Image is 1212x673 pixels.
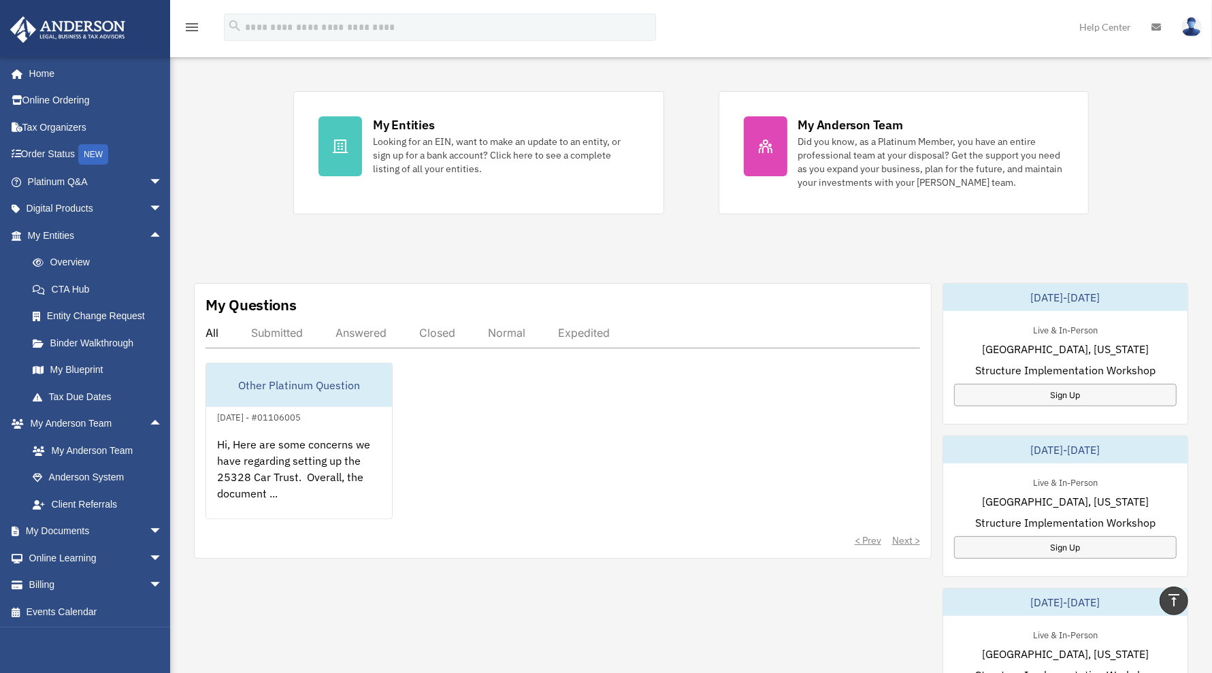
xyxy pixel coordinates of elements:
[78,144,108,165] div: NEW
[373,135,638,176] div: Looking for an EIN, want to make an update to an entity, or sign up for a bank account? Click her...
[19,437,183,464] a: My Anderson Team
[943,589,1188,616] div: [DATE]-[DATE]
[1022,322,1109,336] div: Live & In-Person
[943,284,1188,311] div: [DATE]-[DATE]
[335,326,387,340] div: Answered
[10,87,183,114] a: Online Ordering
[206,425,392,531] div: Hi, Here are some concerns we have regarding setting up the 25328 Car Trust. Overall, the documen...
[19,464,183,491] a: Anderson System
[10,544,183,572] a: Online Learningarrow_drop_down
[488,326,525,340] div: Normal
[10,518,183,545] a: My Documentsarrow_drop_down
[10,60,176,87] a: Home
[149,195,176,223] span: arrow_drop_down
[19,303,183,330] a: Entity Change Request
[19,249,183,276] a: Overview
[184,24,200,35] a: menu
[419,326,455,340] div: Closed
[954,536,1177,559] a: Sign Up
[558,326,610,340] div: Expedited
[149,544,176,572] span: arrow_drop_down
[149,572,176,600] span: arrow_drop_down
[10,141,183,169] a: Order StatusNEW
[954,384,1177,406] a: Sign Up
[975,514,1156,531] span: Structure Implementation Workshop
[982,646,1149,662] span: [GEOGRAPHIC_DATA], [US_STATE]
[19,276,183,303] a: CTA Hub
[1181,17,1202,37] img: User Pic
[206,295,297,315] div: My Questions
[982,493,1149,510] span: [GEOGRAPHIC_DATA], [US_STATE]
[184,19,200,35] i: menu
[206,363,392,407] div: Other Platinum Question
[206,363,393,519] a: Other Platinum Question[DATE] - #01106005Hi, Here are some concerns we have regarding setting up ...
[719,91,1089,214] a: My Anderson Team Did you know, as a Platinum Member, you have an entire professional team at your...
[149,222,176,250] span: arrow_drop_up
[10,572,183,599] a: Billingarrow_drop_down
[19,383,183,410] a: Tax Due Dates
[19,491,183,518] a: Client Referrals
[10,222,183,249] a: My Entitiesarrow_drop_up
[6,16,129,43] img: Anderson Advisors Platinum Portal
[1160,587,1188,615] a: vertical_align_top
[227,18,242,33] i: search
[798,116,903,133] div: My Anderson Team
[982,341,1149,357] span: [GEOGRAPHIC_DATA], [US_STATE]
[149,518,176,546] span: arrow_drop_down
[1022,627,1109,641] div: Live & In-Person
[251,326,303,340] div: Submitted
[10,195,183,223] a: Digital Productsarrow_drop_down
[10,598,183,625] a: Events Calendar
[1022,474,1109,489] div: Live & In-Person
[19,357,183,384] a: My Blueprint
[206,409,312,423] div: [DATE] - #01106005
[293,91,664,214] a: My Entities Looking for an EIN, want to make an update to an entity, or sign up for a bank accoun...
[1166,592,1182,608] i: vertical_align_top
[975,362,1156,378] span: Structure Implementation Workshop
[149,168,176,196] span: arrow_drop_down
[206,326,218,340] div: All
[19,329,183,357] a: Binder Walkthrough
[10,410,183,438] a: My Anderson Teamarrow_drop_up
[373,116,434,133] div: My Entities
[10,168,183,195] a: Platinum Q&Aarrow_drop_down
[798,135,1064,189] div: Did you know, as a Platinum Member, you have an entire professional team at your disposal? Get th...
[10,114,183,141] a: Tax Organizers
[149,410,176,438] span: arrow_drop_up
[943,436,1188,463] div: [DATE]-[DATE]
